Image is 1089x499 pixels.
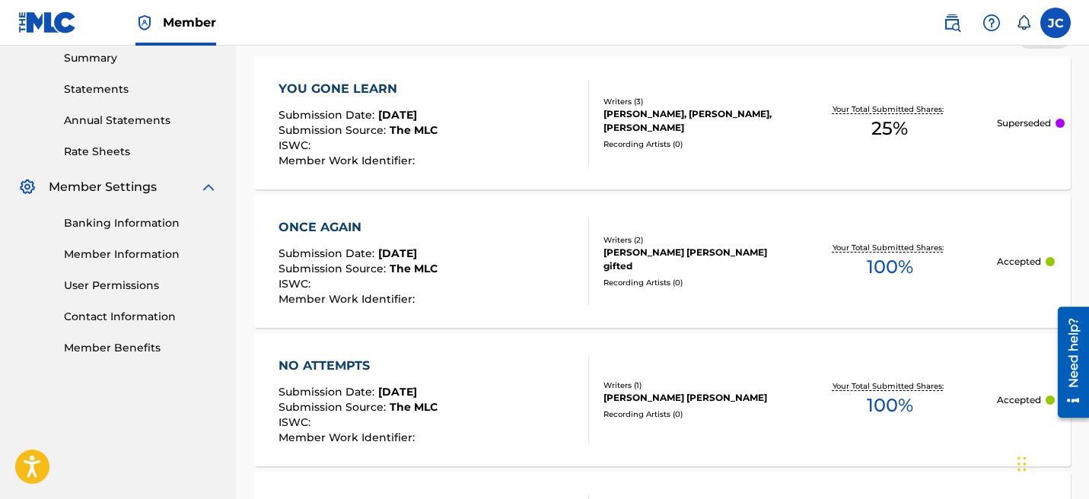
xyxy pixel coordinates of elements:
[279,154,419,167] span: Member Work Identifier :
[64,246,218,262] a: Member Information
[867,253,913,281] span: 100 %
[603,391,783,405] div: [PERSON_NAME] [PERSON_NAME]
[64,81,218,97] a: Statements
[833,380,947,392] p: Your Total Submitted Shares:
[254,56,1071,189] a: YOU GONE LEARNSubmission Date:[DATE]Submission Source:The MLCISWC:Member Work Identifier:Writers ...
[279,80,438,98] div: YOU GONE LEARN
[18,11,77,33] img: MLC Logo
[378,385,417,399] span: [DATE]
[378,246,417,260] span: [DATE]
[378,108,417,122] span: [DATE]
[49,178,157,196] span: Member Settings
[279,431,419,444] span: Member Work Identifier :
[867,392,913,419] span: 100 %
[279,357,438,375] div: NO ATTEMPTS
[279,123,390,137] span: Submission Source :
[603,96,783,107] div: Writers ( 3 )
[1040,8,1071,38] div: User Menu
[279,108,378,122] span: Submission Date :
[603,246,783,273] div: [PERSON_NAME] [PERSON_NAME] gifted
[937,8,967,38] a: Public Search
[279,138,314,152] span: ISWC :
[603,234,783,246] div: Writers ( 2 )
[279,385,378,399] span: Submission Date :
[64,50,218,66] a: Summary
[279,218,438,237] div: ONCE AGAIN
[603,380,783,391] div: Writers ( 1 )
[943,14,961,32] img: search
[163,14,216,31] span: Member
[603,107,783,135] div: [PERSON_NAME], [PERSON_NAME], [PERSON_NAME]
[254,333,1071,466] a: NO ATTEMPTSSubmission Date:[DATE]Submission Source:The MLCISWC:Member Work Identifier:Writers (1)...
[997,116,1051,130] p: Superseded
[135,14,154,32] img: Top Rightsholder
[976,8,1007,38] div: Help
[279,415,314,429] span: ISWC :
[279,277,314,291] span: ISWC :
[279,400,390,414] span: Submission Source :
[997,393,1041,407] p: Accepted
[1016,15,1031,30] div: Notifications
[871,115,908,142] span: 25 %
[64,144,218,160] a: Rate Sheets
[982,14,1001,32] img: help
[279,246,378,260] span: Submission Date :
[279,262,390,275] span: Submission Source :
[1046,300,1089,423] iframe: Resource Center
[833,103,947,115] p: Your Total Submitted Shares:
[1017,441,1027,487] div: Drag
[390,262,438,275] span: The MLC
[64,340,218,356] a: Member Benefits
[390,400,438,414] span: The MLC
[390,123,438,137] span: The MLC
[64,113,218,129] a: Annual Statements
[64,215,218,231] a: Banking Information
[64,278,218,294] a: User Permissions
[18,178,37,196] img: Member Settings
[833,242,947,253] p: Your Total Submitted Shares:
[603,277,783,288] div: Recording Artists ( 0 )
[1013,426,1089,499] iframe: Chat Widget
[64,309,218,325] a: Contact Information
[997,255,1041,269] p: Accepted
[254,195,1071,328] a: ONCE AGAINSubmission Date:[DATE]Submission Source:The MLCISWC:Member Work Identifier:Writers (2)[...
[199,178,218,196] img: expand
[603,408,783,420] div: Recording Artists ( 0 )
[603,138,783,150] div: Recording Artists ( 0 )
[279,292,419,306] span: Member Work Identifier :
